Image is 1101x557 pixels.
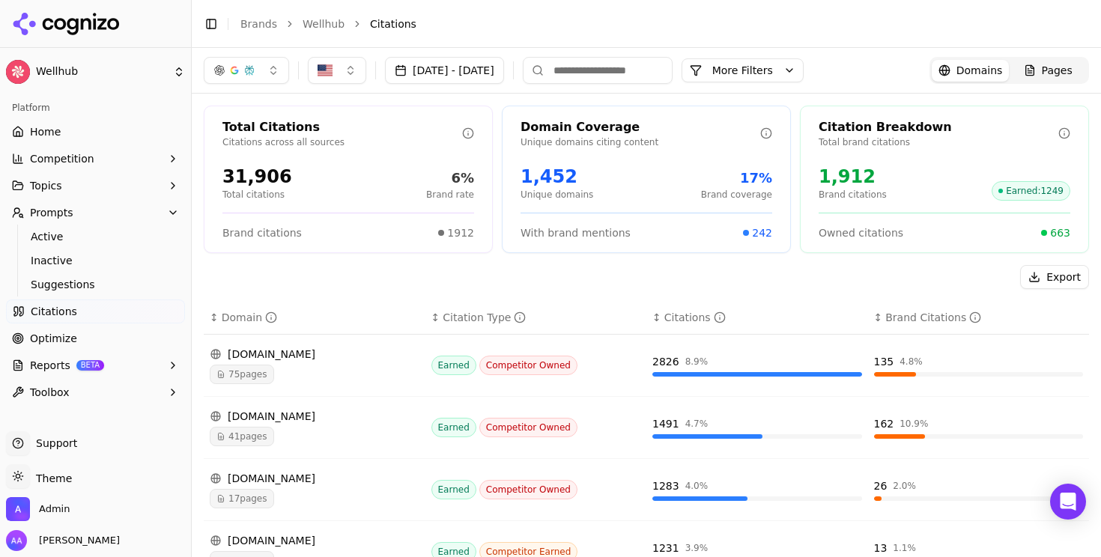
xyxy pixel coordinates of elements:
span: Active [31,229,161,244]
a: Home [6,120,185,144]
div: Domain Coverage [521,118,760,136]
div: 4.8 % [900,356,923,368]
a: Citations [6,299,185,323]
span: Competition [30,151,94,166]
div: Platform [6,96,185,120]
p: Total brand citations [819,136,1058,148]
span: 1912 [447,225,474,240]
div: 4.0 % [685,480,709,492]
span: Citations [370,16,416,31]
p: Citations across all sources [222,136,462,148]
span: Toolbox [30,385,70,400]
div: 4.7 % [685,418,709,430]
div: 162 [874,416,894,431]
span: Pages [1042,63,1073,78]
div: 1,912 [819,165,887,189]
div: 1231 [652,541,679,556]
a: Brands [240,18,277,30]
div: 26 [874,478,888,493]
a: Optimize [6,326,185,350]
span: Support [30,436,77,451]
div: ↕Citations [652,310,862,325]
th: brandCitationCount [868,301,1090,335]
div: 1491 [652,416,679,431]
span: Earned : 1249 [992,181,1070,201]
button: [DATE] - [DATE] [385,57,504,84]
div: ↕Domain [210,310,419,325]
p: Brand citations [819,189,887,201]
span: 75 pages [210,365,274,384]
div: Citations [664,310,726,325]
span: Earned [431,356,476,375]
p: Total citations [222,189,292,201]
div: 2.0 % [893,480,916,492]
div: 2826 [652,354,679,369]
button: More Filters [682,58,804,82]
a: Inactive [25,250,167,271]
span: Suggestions [31,277,161,292]
span: Prompts [30,205,73,220]
span: Competitor Owned [479,418,577,437]
button: Topics [6,174,185,198]
span: Inactive [31,253,161,268]
div: 135 [874,354,894,369]
span: BETA [76,360,104,371]
p: Brand rate [426,189,474,201]
span: 242 [752,225,772,240]
th: domain [204,301,425,335]
div: [DOMAIN_NAME] [210,347,419,362]
th: totalCitationCount [646,301,868,335]
span: Earned [431,418,476,437]
div: Brand Citations [885,310,981,325]
span: Reports [30,358,70,373]
span: Wellhub [36,65,167,79]
span: Home [30,124,61,139]
a: Wellhub [303,16,345,31]
img: Wellhub [6,60,30,84]
button: ReportsBETA [6,353,185,377]
button: Prompts [6,201,185,225]
p: Unique domains [521,189,593,201]
span: Brand citations [222,225,302,240]
button: Open organization switcher [6,497,70,521]
div: ↕Citation Type [431,310,641,325]
span: 663 [1050,225,1070,240]
span: 17 pages [210,489,274,508]
div: ↕Brand Citations [874,310,1084,325]
button: Open user button [6,530,120,551]
div: [DOMAIN_NAME] [210,409,419,424]
div: Open Intercom Messenger [1050,484,1086,520]
div: 6% [426,168,474,189]
span: [PERSON_NAME] [33,534,120,547]
div: 1283 [652,478,679,493]
p: Unique domains citing content [521,136,760,148]
div: 1.1 % [893,542,916,554]
span: 41 pages [210,427,274,446]
span: Domains [956,63,1003,78]
div: 13 [874,541,888,556]
div: 17% [701,168,772,189]
img: Alp Aysan [6,530,27,551]
a: Active [25,226,167,247]
a: Suggestions [25,274,167,295]
div: 10.9 % [900,418,928,430]
span: Optimize [30,331,77,346]
div: 31,906 [222,165,292,189]
span: Competitor Owned [479,356,577,375]
button: Export [1020,265,1089,289]
th: citationTypes [425,301,647,335]
div: Citation Type [443,310,526,325]
span: Admin [39,502,70,516]
span: Citations [31,304,77,319]
nav: breadcrumb [240,16,1059,31]
img: United States [318,63,333,78]
span: With brand mentions [521,225,631,240]
p: Brand coverage [701,189,772,201]
span: Owned citations [819,225,903,240]
div: [DOMAIN_NAME] [210,471,419,486]
div: 3.9 % [685,542,709,554]
span: Theme [30,472,72,484]
div: 1,452 [521,165,593,189]
div: Domain [222,310,277,325]
div: [DOMAIN_NAME] [210,533,419,548]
